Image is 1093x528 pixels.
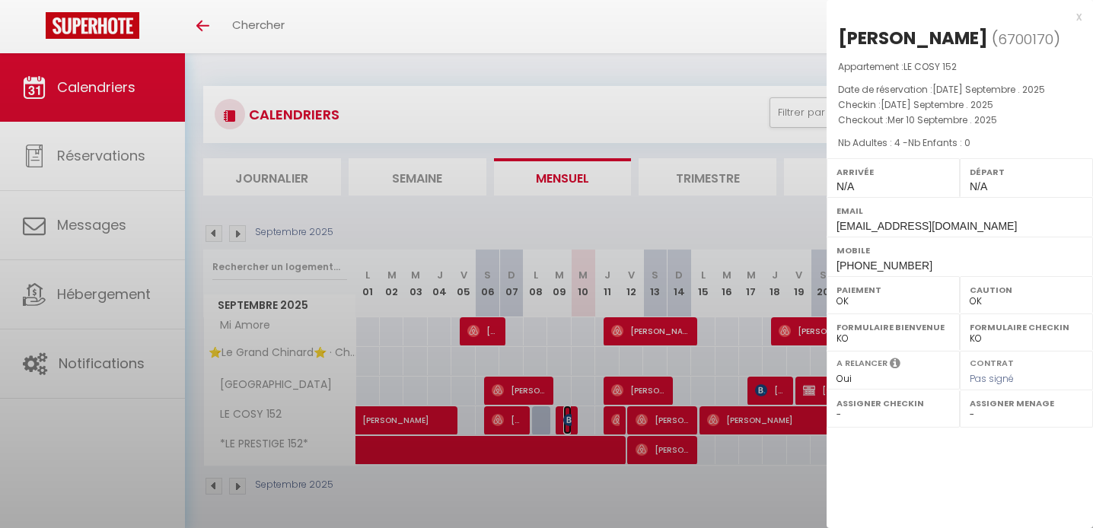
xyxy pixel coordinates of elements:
[970,372,1014,385] span: Pas signé
[998,30,1053,49] span: 6700170
[838,82,1082,97] p: Date de réservation :
[836,357,887,370] label: A relancer
[836,396,950,411] label: Assigner Checkin
[836,243,1083,258] label: Mobile
[890,357,900,374] i: Sélectionner OUI si vous souhaiter envoyer les séquences de messages post-checkout
[970,164,1083,180] label: Départ
[836,320,950,335] label: Formulaire Bienvenue
[970,357,1014,367] label: Contrat
[838,26,988,50] div: [PERSON_NAME]
[887,113,997,126] span: Mer 10 Septembre . 2025
[836,203,1083,218] label: Email
[970,396,1083,411] label: Assigner Menage
[838,136,970,149] span: Nb Adultes : 4 -
[992,28,1060,49] span: ( )
[970,282,1083,297] label: Caution
[838,59,1082,75] p: Appartement :
[836,282,950,297] label: Paiement
[836,164,950,180] label: Arrivée
[836,180,854,192] span: N/A
[908,136,970,149] span: Nb Enfants : 0
[903,60,957,73] span: LE COSY 152
[836,220,1017,232] span: [EMAIL_ADDRESS][DOMAIN_NAME]
[970,180,987,192] span: N/A
[970,320,1083,335] label: Formulaire Checkin
[881,98,993,111] span: [DATE] Septembre . 2025
[827,8,1082,26] div: x
[932,83,1045,96] span: [DATE] Septembre . 2025
[836,259,932,272] span: [PHONE_NUMBER]
[12,6,58,52] button: Ouvrir le widget de chat LiveChat
[838,97,1082,113] p: Checkin :
[838,113,1082,128] p: Checkout :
